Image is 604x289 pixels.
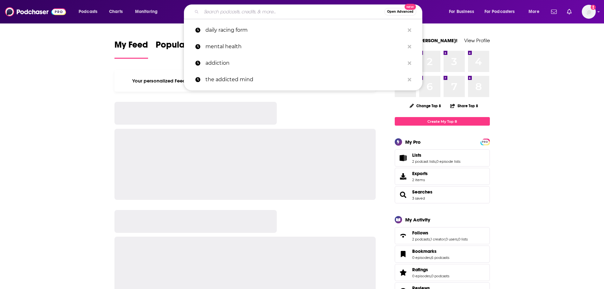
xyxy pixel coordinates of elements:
[412,267,428,273] span: Ratings
[412,230,468,236] a: Follows
[395,149,490,167] span: Lists
[397,154,410,162] a: Lists
[445,7,482,17] button: open menu
[205,55,405,71] p: addiction
[135,7,158,16] span: Monitoring
[524,7,547,17] button: open menu
[114,39,148,59] a: My Feed
[591,5,596,10] svg: Add a profile image
[445,237,458,241] a: 0 users
[582,5,596,19] button: Show profile menu
[156,39,210,54] span: Popular Feed
[395,37,458,43] a: Welcome [PERSON_NAME]!
[405,217,430,223] div: My Activity
[412,189,432,195] a: Searches
[412,274,431,278] a: 0 episodes
[395,186,490,203] span: Searches
[412,248,437,254] span: Bookmarks
[184,22,422,38] a: daily racing form
[397,172,410,181] span: Exports
[412,171,428,176] span: Exports
[205,38,405,55] p: mental health
[397,231,410,240] a: Follows
[74,7,106,17] button: open menu
[431,255,449,260] a: 6 podcasts
[395,168,490,185] a: Exports
[205,22,405,38] p: daily racing form
[184,71,422,88] a: the addicted mind
[430,237,431,241] span: ,
[5,6,66,18] img: Podchaser - Follow, Share and Rate Podcasts
[405,4,416,10] span: New
[190,4,428,19] div: Search podcasts, credits, & more...
[449,7,474,16] span: For Business
[412,255,431,260] a: 0 episodes
[114,39,148,54] span: My Feed
[436,159,460,164] a: 0 episode lists
[529,7,539,16] span: More
[79,7,97,16] span: Podcasts
[387,10,413,13] span: Open Advanced
[458,237,458,241] span: ,
[484,7,515,16] span: For Podcasters
[582,5,596,19] img: User Profile
[105,7,127,17] a: Charts
[156,39,210,59] a: Popular Feed
[549,6,559,17] a: Show notifications dropdown
[395,227,490,244] span: Follows
[412,178,428,182] span: 2 items
[397,250,410,259] a: Bookmarks
[412,152,460,158] a: Lists
[395,264,490,281] span: Ratings
[412,267,449,273] a: Ratings
[481,139,489,144] a: PRO
[384,8,416,16] button: Open AdvancedNew
[397,190,410,199] a: Searches
[412,237,430,241] a: 2 podcasts
[412,248,449,254] a: Bookmarks
[201,7,384,17] input: Search podcasts, credits, & more...
[131,7,166,17] button: open menu
[109,7,123,16] span: Charts
[406,102,445,110] button: Change Top 8
[480,7,524,17] button: open menu
[582,5,596,19] span: Logged in as BerkMarc
[184,55,422,71] a: addiction
[405,139,421,145] div: My Pro
[395,117,490,126] a: Create My Top 8
[412,159,436,164] a: 2 podcast lists
[412,196,425,200] a: 3 saved
[205,71,405,88] p: the addicted mind
[397,268,410,277] a: Ratings
[458,237,468,241] a: 0 lists
[564,6,574,17] a: Show notifications dropdown
[412,152,421,158] span: Lists
[464,37,490,43] a: View Profile
[114,70,376,92] div: Your personalized Feed is curated based on the Podcasts, Creators, Users, and Lists that you Follow.
[184,38,422,55] a: mental health
[412,230,428,236] span: Follows
[431,274,449,278] a: 0 podcasts
[450,100,478,112] button: Share Top 8
[431,237,445,241] a: 1 creator
[395,246,490,263] span: Bookmarks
